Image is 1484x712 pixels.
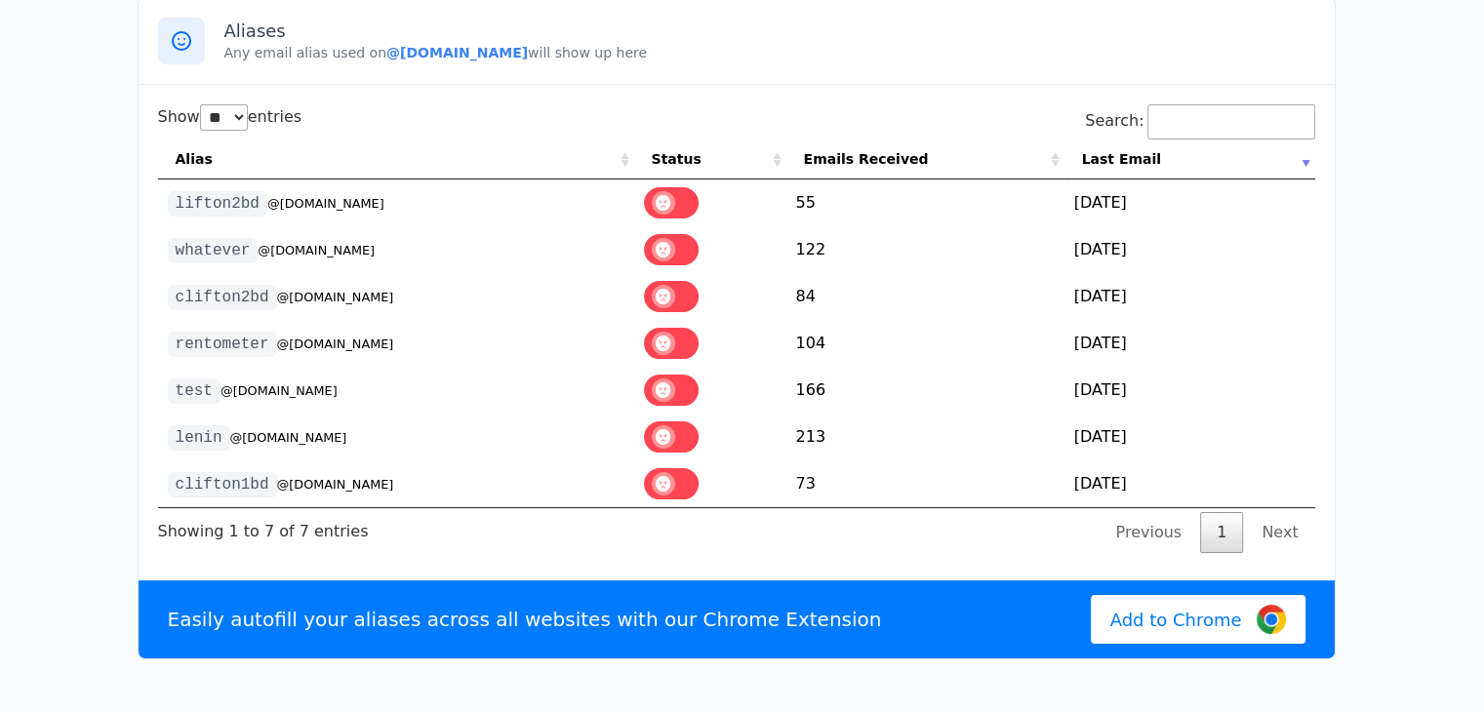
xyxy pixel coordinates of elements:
[277,336,394,351] small: @[DOMAIN_NAME]
[786,414,1064,460] td: 213
[168,606,882,633] p: Easily autofill your aliases across all websites with our Chrome Extension
[200,104,248,131] select: Showentries
[786,367,1064,414] td: 166
[168,285,277,310] code: clifton2bd
[1091,595,1305,644] a: Add to Chrome
[221,383,338,398] small: @[DOMAIN_NAME]
[786,139,1064,179] th: Emails Received: activate to sort column ascending
[158,139,634,179] th: Alias: activate to sort column ascending
[277,477,394,492] small: @[DOMAIN_NAME]
[1085,111,1314,130] label: Search:
[258,243,375,257] small: @[DOMAIN_NAME]
[1245,512,1314,553] a: Next
[168,238,259,263] code: whatever
[386,45,528,60] b: @[DOMAIN_NAME]
[1064,273,1315,320] td: [DATE]
[786,273,1064,320] td: 84
[158,508,369,543] div: Showing 1 to 7 of 7 entries
[1064,139,1315,179] th: Last Email: activate to sort column ascending
[224,20,1315,43] h3: Aliases
[1257,605,1286,634] img: Google Chrome Logo
[1064,414,1315,460] td: [DATE]
[267,196,384,211] small: @[DOMAIN_NAME]
[1064,320,1315,367] td: [DATE]
[1064,226,1315,273] td: [DATE]
[1064,367,1315,414] td: [DATE]
[634,139,786,179] th: Status: activate to sort column ascending
[1147,104,1315,139] input: Search:
[168,378,221,404] code: test
[168,425,230,451] code: lenin
[168,191,267,217] code: lifton2bd
[224,43,1315,62] p: Any email alias used on will show up here
[786,460,1064,507] td: 73
[1099,512,1198,553] a: Previous
[786,320,1064,367] td: 104
[230,430,347,445] small: @[DOMAIN_NAME]
[168,472,277,497] code: clifton1bd
[786,226,1064,273] td: 122
[1064,179,1315,226] td: [DATE]
[1064,460,1315,507] td: [DATE]
[786,179,1064,226] td: 55
[168,332,277,357] code: rentometer
[158,107,302,126] label: Show entries
[1200,512,1243,553] a: 1
[277,290,394,304] small: @[DOMAIN_NAME]
[1110,607,1242,633] span: Add to Chrome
